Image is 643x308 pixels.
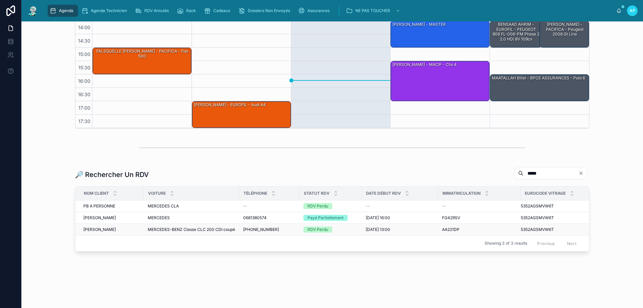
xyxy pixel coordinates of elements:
span: NE PAS TOUCHER [355,8,390,13]
div: MAATALLAH Billel - BPCE ASSURANCES - Polo 6 [491,75,586,81]
span: 14:30 [76,38,92,44]
span: Téléphone [243,191,267,196]
a: 5352AGSMVW6T [521,203,583,209]
a: -- [243,203,295,209]
a: FG429SV [442,215,516,221]
div: scrollable content [44,3,616,18]
a: [DATE] 16:00 [366,215,434,221]
span: 15:00 [77,51,92,57]
a: Assurances [296,5,334,17]
span: Date Début RDV [366,191,401,196]
span: [PHONE_NUMBER] [243,227,279,232]
span: [PERSON_NAME] [83,227,116,232]
div: MAATALLAH Billel - BPCE ASSURANCES - Polo 6 [490,75,589,101]
span: AA221DP [442,227,459,232]
div: FALSQUELLE [PERSON_NAME] - PACIFICA - Fiat 500 [94,48,191,59]
span: [DATE] 16:00 [366,215,390,221]
a: RDV Perdu [303,227,358,233]
span: 5352AGSMVW6T [521,203,554,209]
span: Nom Client [84,191,109,196]
a: Agenda [48,5,78,17]
a: 0681380574 [243,215,295,221]
span: 16:30 [76,91,92,97]
span: PB A PERSONNE [83,203,115,209]
span: Dossiers Non Envoyés [248,8,290,13]
a: MERCEDES CLA [148,203,235,209]
span: Rack [186,8,196,13]
a: MERCEDES-BENZ Classe CLC 200 CDI coupé [148,227,235,232]
a: [PERSON_NAME] [83,215,140,221]
a: MERCEDES [148,215,235,221]
div: [PERSON_NAME] - EUROFIL - Audi A4 [192,102,291,128]
a: [PERSON_NAME] [83,227,140,232]
span: Voiture [148,191,166,196]
a: Cadeaux [202,5,235,17]
span: Showing 3 of 3 results [485,241,527,246]
span: Statut RDV [304,191,330,196]
span: Eurocode Vitrage [525,191,566,196]
a: NE PAS TOUCHER [344,5,404,17]
div: RDV Perdu [307,203,328,209]
div: [PERSON_NAME] - EUROFIL - Audi A4 [193,102,267,108]
span: 14:00 [76,24,92,30]
h1: 🔎 Rechercher Un RDV [75,170,149,179]
div: [PERSON_NAME] - MASTER [392,21,446,27]
span: AP [630,8,635,13]
a: -- [442,203,516,209]
span: 0681380574 [243,215,267,221]
span: MERCEDES [148,215,170,221]
span: 5352AGSMVW6T [521,227,554,232]
a: Payé Partiellement [303,215,358,221]
span: [PERSON_NAME] [83,215,116,221]
span: -- [366,203,370,209]
img: App logo [27,5,39,16]
span: Assurances [307,8,330,13]
div: [PERSON_NAME] - PACIFICA - Peugeot 2008 gt line [541,21,588,37]
a: [PHONE_NUMBER] [243,227,295,232]
a: Agenda Technicien [79,5,132,17]
span: 17:30 [77,118,92,124]
span: [DATE] 13:00 [366,227,390,232]
span: Agenda Technicien [91,8,127,13]
span: 15:30 [77,65,92,70]
a: -- [366,203,434,209]
span: FG429SV [442,215,460,221]
button: Clear [578,171,586,176]
a: [DATE] 13:00 [366,227,434,232]
div: [PERSON_NAME] - PACIFICA - Peugeot 2008 gt line [540,21,589,47]
span: Agenda [59,8,73,13]
a: AA221DP [442,227,516,232]
span: 17:00 [77,105,92,111]
div: FALSQUELLE [PERSON_NAME] - PACIFICA - Fiat 500 [93,48,191,74]
div: [PERSON_NAME] - MASTER [391,21,489,47]
a: RDV Perdu [303,203,358,209]
span: Immatriculation [442,191,481,196]
a: Dossiers Non Envoyés [236,5,295,17]
a: 5352AGSMVW6T [521,227,583,232]
span: -- [442,203,446,209]
div: Payé Partiellement [307,215,344,221]
div: BENSAAD AHKIM - EUROFIL - PEUGEOT 806 FL-006-PM phase 2 2.0 HDi 8V 109cv [491,21,541,42]
span: 5352AGSMVW6T [521,215,554,221]
div: RDV Perdu [307,227,328,233]
a: RDV Annulés [133,5,173,17]
span: Cadeaux [213,8,230,13]
span: RDV Annulés [144,8,169,13]
div: [PERSON_NAME] - MACIF - Clio 4 [392,62,457,68]
div: [PERSON_NAME] - MACIF - Clio 4 [391,61,489,101]
span: MERCEDES CLA [148,203,179,209]
div: BENSAAD AHKIM - EUROFIL - PEUGEOT 806 FL-006-PM phase 2 2.0 HDi 8V 109cv [490,21,541,47]
span: 16:00 [76,78,92,84]
a: PB A PERSONNE [83,203,140,209]
a: 5352AGSMVW6T [521,215,583,221]
span: -- [243,203,247,209]
a: Rack [175,5,201,17]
